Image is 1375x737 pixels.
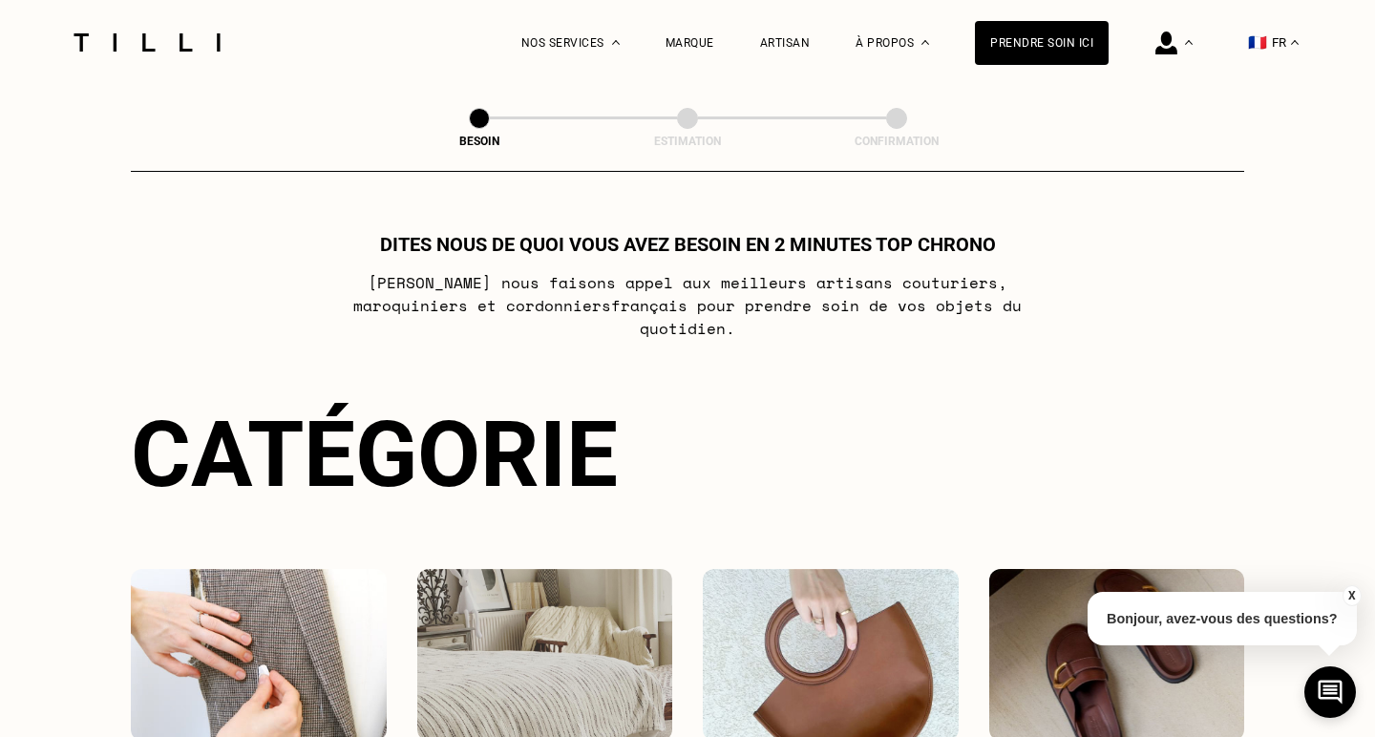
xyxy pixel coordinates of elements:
[801,135,992,148] div: Confirmation
[1248,33,1267,52] span: 🇫🇷
[1291,40,1299,45] img: menu déroulant
[921,40,929,45] img: Menu déroulant à propos
[1185,40,1193,45] img: Menu déroulant
[1155,32,1177,54] img: icône connexion
[760,36,811,50] a: Artisan
[309,271,1067,340] p: [PERSON_NAME] nous faisons appel aux meilleurs artisans couturiers , maroquiniers et cordonniers ...
[975,21,1109,65] a: Prendre soin ici
[612,40,620,45] img: Menu déroulant
[380,233,996,256] h1: Dites nous de quoi vous avez besoin en 2 minutes top chrono
[131,401,1244,508] div: Catégorie
[592,135,783,148] div: Estimation
[1342,585,1361,606] button: X
[384,135,575,148] div: Besoin
[67,33,227,52] img: Logo du service de couturière Tilli
[666,36,714,50] a: Marque
[1088,592,1357,645] p: Bonjour, avez-vous des questions?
